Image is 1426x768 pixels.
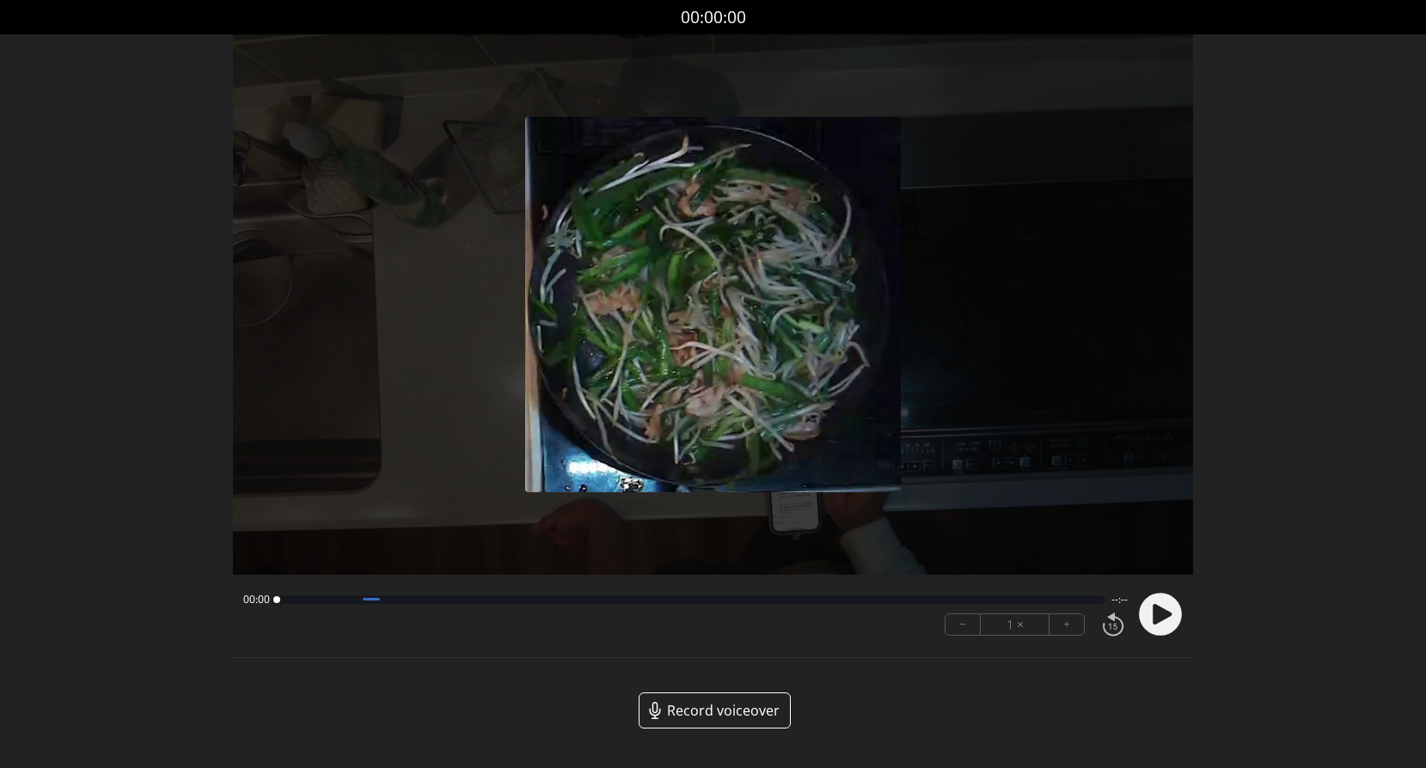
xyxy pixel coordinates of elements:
span: 00:00 [243,593,270,606]
img: Poster Image [525,117,901,492]
a: Record voiceover [639,692,791,728]
span: Record voiceover [667,700,780,721]
div: 1 × [981,614,1050,635]
button: + [1050,614,1084,635]
button: − [946,614,981,635]
a: 00:00:00 [681,5,746,30]
span: --:-- [1111,593,1128,606]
